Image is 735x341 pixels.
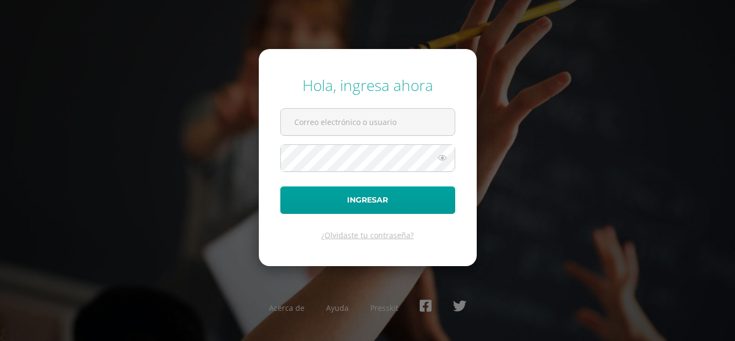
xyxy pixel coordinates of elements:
[280,186,455,214] button: Ingresar
[370,303,398,313] a: Presskit
[280,75,455,95] div: Hola, ingresa ahora
[281,109,455,135] input: Correo electrónico o usuario
[321,230,414,240] a: ¿Olvidaste tu contraseña?
[269,303,305,313] a: Acerca de
[326,303,349,313] a: Ayuda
